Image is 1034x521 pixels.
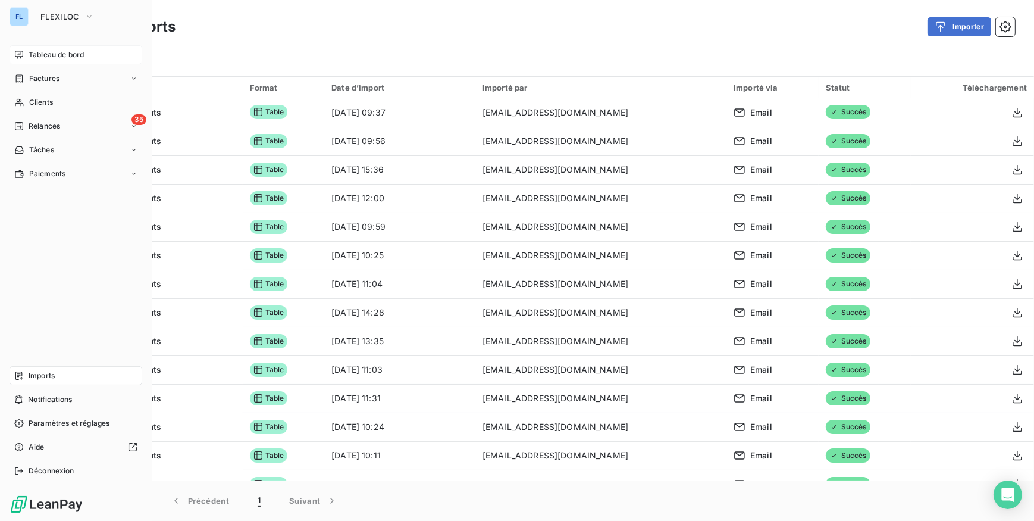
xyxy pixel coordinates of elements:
[475,327,726,355] td: [EMAIL_ADDRESS][DOMAIN_NAME]
[258,495,261,507] span: 1
[826,420,870,434] span: Succès
[475,155,726,184] td: [EMAIL_ADDRESS][DOMAIN_NAME]
[750,392,772,404] span: Email
[250,305,288,320] span: Table
[250,248,288,263] span: Table
[324,213,475,241] td: [DATE] 09:59
[29,442,45,453] span: Aide
[29,169,65,179] span: Paiements
[750,135,772,147] span: Email
[10,438,142,457] a: Aide
[750,107,772,118] span: Email
[475,184,726,213] td: [EMAIL_ADDRESS][DOMAIN_NAME]
[826,220,870,234] span: Succès
[826,477,870,491] span: Succès
[734,83,811,92] div: Importé via
[324,327,475,355] td: [DATE] 13:35
[250,105,288,119] span: Table
[826,191,870,205] span: Succès
[826,334,870,348] span: Succès
[250,191,288,205] span: Table
[826,105,870,119] span: Succès
[475,470,726,498] td: [EMAIL_ADDRESS][DOMAIN_NAME]
[750,335,772,347] span: Email
[324,155,475,184] td: [DATE] 15:36
[29,418,109,429] span: Paramètres et réglages
[475,241,726,270] td: [EMAIL_ADDRESS][DOMAIN_NAME]
[275,488,352,513] button: Suivant
[475,441,726,470] td: [EMAIL_ADDRESS][DOMAIN_NAME]
[928,17,991,36] button: Importer
[475,413,726,441] td: [EMAIL_ADDRESS][DOMAIN_NAME]
[324,441,475,470] td: [DATE] 10:11
[243,488,275,513] button: 1
[324,355,475,384] td: [DATE] 11:03
[10,495,83,514] img: Logo LeanPay
[750,192,772,204] span: Email
[475,270,726,298] td: [EMAIL_ADDRESS][DOMAIN_NAME]
[750,450,772,461] span: Email
[324,384,475,413] td: [DATE] 11:31
[156,488,243,513] button: Précédent
[994,481,1022,509] div: Open Intercom Messenger
[750,364,772,376] span: Email
[10,7,29,26] div: FL
[250,477,288,491] span: Table
[826,363,870,377] span: Succès
[750,278,772,290] span: Email
[475,127,726,155] td: [EMAIL_ADDRESS][DOMAIN_NAME]
[324,184,475,213] td: [DATE] 12:00
[475,98,726,127] td: [EMAIL_ADDRESS][DOMAIN_NAME]
[826,248,870,263] span: Succès
[475,213,726,241] td: [EMAIL_ADDRESS][DOMAIN_NAME]
[29,49,84,60] span: Tableau de bord
[826,305,870,320] span: Succès
[250,334,288,348] span: Table
[29,145,54,155] span: Tâches
[250,420,288,434] span: Table
[918,83,1027,92] div: Téléchargement
[250,163,288,177] span: Table
[475,384,726,413] td: [EMAIL_ADDRESS][DOMAIN_NAME]
[482,83,719,92] div: Importé par
[475,298,726,327] td: [EMAIL_ADDRESS][DOMAIN_NAME]
[826,163,870,177] span: Succès
[324,127,475,155] td: [DATE] 09:56
[324,413,475,441] td: [DATE] 10:24
[750,164,772,176] span: Email
[250,277,288,291] span: Table
[250,363,288,377] span: Table
[28,394,72,405] span: Notifications
[29,466,74,476] span: Déconnexion
[40,12,80,21] span: FLEXILOC
[475,355,726,384] td: [EMAIL_ADDRESS][DOMAIN_NAME]
[29,97,53,108] span: Clients
[250,391,288,405] span: Table
[29,73,59,84] span: Factures
[826,448,870,463] span: Succès
[324,241,475,270] td: [DATE] 10:25
[250,134,288,148] span: Table
[250,83,318,92] div: Format
[750,249,772,261] span: Email
[826,391,870,405] span: Succès
[324,298,475,327] td: [DATE] 14:28
[826,277,870,291] span: Succès
[331,83,468,92] div: Date d’import
[750,421,772,433] span: Email
[324,470,475,498] td: [DATE] 09:30
[250,220,288,234] span: Table
[250,448,288,463] span: Table
[131,114,146,125] span: 35
[29,121,60,132] span: Relances
[750,307,772,319] span: Email
[750,478,772,490] span: Email
[826,83,904,92] div: Statut
[826,134,870,148] span: Succès
[29,370,55,381] span: Imports
[324,270,475,298] td: [DATE] 11:04
[750,221,772,233] span: Email
[324,98,475,127] td: [DATE] 09:37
